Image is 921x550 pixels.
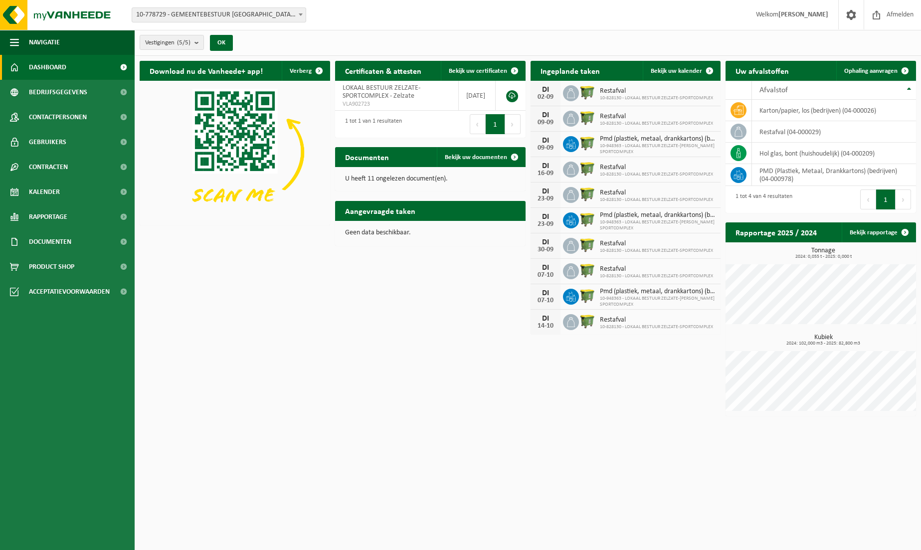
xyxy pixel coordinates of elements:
[579,287,596,304] img: WB-1100-HPE-GN-50
[345,176,516,183] p: U heeft 11 ongelezen document(en).
[600,240,713,248] span: Restafval
[282,61,329,81] button: Verberg
[752,143,916,164] td: hol glas, bont (huishoudelijk) (04-000209)
[731,254,916,259] span: 2024: 0,055 t - 2025: 0,000 t
[536,137,555,145] div: DI
[177,39,190,46] count: (5/5)
[536,246,555,253] div: 30-09
[600,288,716,296] span: Pmd (plastiek, metaal, drankkartons) (bedrijven)
[579,135,596,152] img: WB-1100-HPE-GN-50
[579,84,596,101] img: WB-1100-HPE-GN-51
[340,113,402,135] div: 1 tot 1 van 1 resultaten
[579,211,596,228] img: WB-1100-HPE-GN-50
[536,272,555,279] div: 07-10
[140,35,204,50] button: Vestigingen(5/5)
[600,164,713,172] span: Restafval
[579,109,596,126] img: WB-1100-HPE-GN-51
[536,119,555,126] div: 09-09
[842,222,915,242] a: Bekijk rapportage
[726,222,827,242] h2: Rapportage 2025 / 2024
[896,189,911,209] button: Next
[29,105,87,130] span: Contactpersonen
[486,114,505,134] button: 1
[29,130,66,155] span: Gebruikers
[343,84,420,100] span: LOKAAL BESTUUR ZELZATE-SPORTCOMPLEX - Zelzate
[600,189,713,197] span: Restafval
[29,180,60,204] span: Kalender
[505,114,521,134] button: Next
[536,145,555,152] div: 09-09
[441,61,525,81] a: Bekijk uw certificaten
[600,265,713,273] span: Restafval
[844,68,898,74] span: Ophaling aanvragen
[643,61,720,81] a: Bekijk uw kalender
[731,334,916,346] h3: Kubiek
[29,30,60,55] span: Navigatie
[449,68,507,74] span: Bekijk uw certificaten
[579,262,596,279] img: WB-1100-HPE-GN-51
[210,35,233,51] button: OK
[752,164,916,186] td: PMD (Plastiek, Metaal, Drankkartons) (bedrijven) (04-000978)
[531,61,610,80] h2: Ingeplande taken
[536,289,555,297] div: DI
[536,187,555,195] div: DI
[132,8,306,22] span: 10-778729 - GEMEENTEBESTUUR ZELZATE - ZELZATE
[536,94,555,101] div: 02-09
[536,195,555,202] div: 23-09
[600,135,716,143] span: Pmd (plastiek, metaal, drankkartons) (bedrijven)
[876,189,896,209] button: 1
[536,315,555,323] div: DI
[778,11,828,18] strong: [PERSON_NAME]
[731,247,916,259] h3: Tonnage
[29,55,66,80] span: Dashboard
[600,219,716,231] span: 10-948363 - LOKAAL BESTUUR ZELZATE-[PERSON_NAME] SPORTCOMPLEX
[29,254,74,279] span: Product Shop
[140,61,273,80] h2: Download nu de Vanheede+ app!
[536,86,555,94] div: DI
[290,68,312,74] span: Verberg
[29,80,87,105] span: Bedrijfsgegevens
[345,229,516,236] p: Geen data beschikbaar.
[600,324,713,330] span: 10-828130 - LOKAAL BESTUUR ZELZATE-SPORTCOMPLEX
[600,197,713,203] span: 10-828130 - LOKAAL BESTUUR ZELZATE-SPORTCOMPLEX
[651,68,702,74] span: Bekijk uw kalender
[536,213,555,221] div: DI
[536,238,555,246] div: DI
[600,296,716,308] span: 10-948363 - LOKAAL BESTUUR ZELZATE-[PERSON_NAME] SPORTCOMPLEX
[536,170,555,177] div: 16-09
[343,100,451,108] span: VLA902723
[335,201,425,220] h2: Aangevraagde taken
[752,100,916,121] td: karton/papier, los (bedrijven) (04-000026)
[759,86,788,94] span: Afvalstof
[536,162,555,170] div: DI
[335,147,399,167] h2: Documenten
[600,121,713,127] span: 10-828130 - LOKAAL BESTUUR ZELZATE-SPORTCOMPLEX
[29,229,71,254] span: Documenten
[600,87,713,95] span: Restafval
[29,155,68,180] span: Contracten
[445,154,507,161] span: Bekijk uw documenten
[600,95,713,101] span: 10-828130 - LOKAAL BESTUUR ZELZATE-SPORTCOMPLEX
[600,316,713,324] span: Restafval
[579,160,596,177] img: WB-1100-HPE-GN-51
[836,61,915,81] a: Ophaling aanvragen
[600,113,713,121] span: Restafval
[600,248,713,254] span: 10-828130 - LOKAAL BESTUUR ZELZATE-SPORTCOMPLEX
[600,273,713,279] span: 10-828130 - LOKAAL BESTUUR ZELZATE-SPORTCOMPLEX
[459,81,496,111] td: [DATE]
[600,211,716,219] span: Pmd (plastiek, metaal, drankkartons) (bedrijven)
[752,121,916,143] td: restafval (04-000029)
[536,323,555,330] div: 14-10
[132,7,306,22] span: 10-778729 - GEMEENTEBESTUUR ZELZATE - ZELZATE
[726,61,799,80] h2: Uw afvalstoffen
[731,188,792,210] div: 1 tot 4 van 4 resultaten
[29,279,110,304] span: Acceptatievoorwaarden
[536,297,555,304] div: 07-10
[140,81,330,223] img: Download de VHEPlus App
[437,147,525,167] a: Bekijk uw documenten
[29,204,67,229] span: Rapportage
[579,236,596,253] img: WB-1100-HPE-GN-51
[145,35,190,50] span: Vestigingen
[335,61,431,80] h2: Certificaten & attesten
[860,189,876,209] button: Previous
